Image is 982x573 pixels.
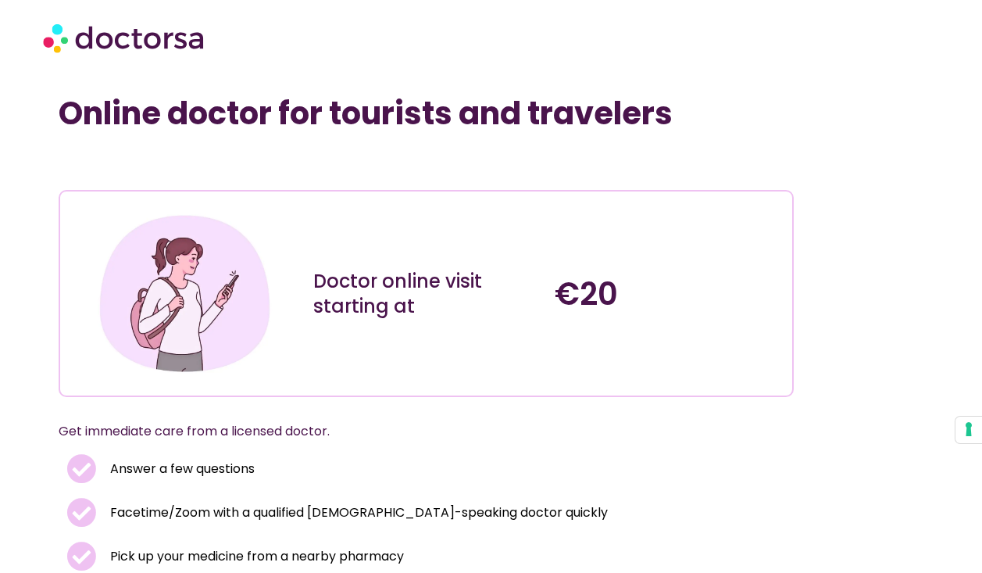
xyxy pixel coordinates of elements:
[66,156,301,174] iframe: Customer reviews powered by Trustpilot
[555,275,780,313] h4: €20
[313,269,539,319] div: Doctor online visit starting at
[106,502,608,524] span: Facetime/Zoom with a qualified [DEMOGRAPHIC_DATA]-speaking doctor quickly
[59,421,755,442] p: Get immediate care from a licensed doctor.
[59,95,793,132] h1: Online doctor for tourists and travelers
[106,546,404,568] span: Pick up your medicine from a nearby pharmacy
[95,203,275,384] img: Illustration depicting a young woman in a casual outfit, engaged with her smartphone. She has a p...
[106,458,255,480] span: Answer a few questions
[955,417,982,443] button: Your consent preferences for tracking technologies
